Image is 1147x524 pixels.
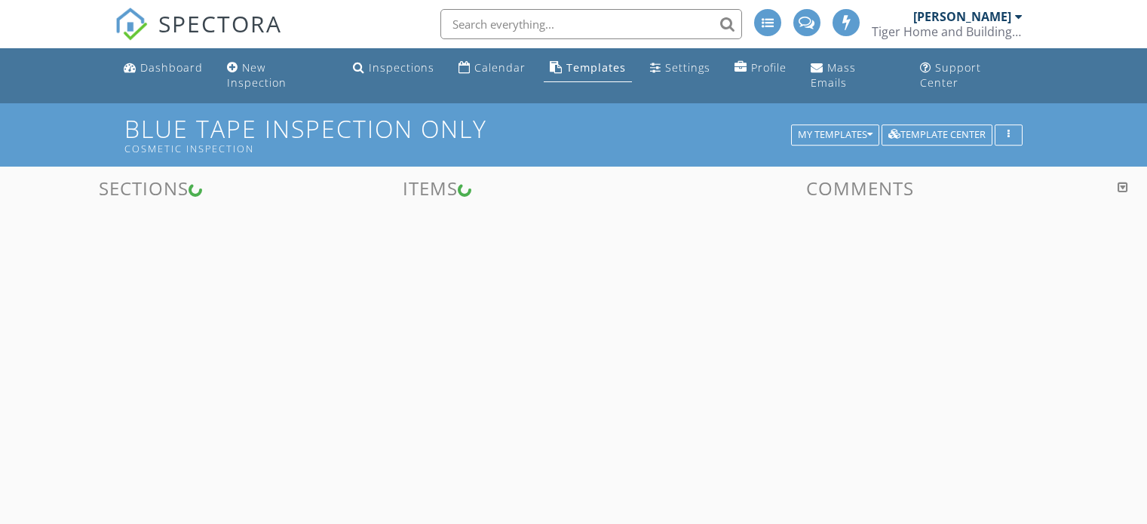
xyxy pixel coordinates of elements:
[872,24,1023,39] div: Tiger Home and Building Inspections
[665,60,710,75] div: Settings
[118,54,209,82] a: Dashboard
[798,130,873,140] div: My Templates
[115,8,148,41] img: The Best Home Inspection Software - Spectora
[583,178,1139,198] h3: Comments
[124,115,1023,154] h1: Blue Tape Inspection Only
[920,60,981,90] div: Support Center
[566,60,626,75] div: Templates
[882,124,992,146] button: Template Center
[221,54,335,97] a: New Inspection
[440,9,742,39] input: Search everything...
[644,54,716,82] a: Settings
[791,124,879,146] button: My Templates
[811,60,856,90] div: Mass Emails
[914,54,1029,97] a: Support Center
[751,60,787,75] div: Profile
[805,54,902,97] a: Mass Emails
[158,8,282,39] span: SPECTORA
[287,178,573,198] h3: Items
[728,54,793,82] a: Company Profile
[115,20,282,52] a: SPECTORA
[882,127,992,140] a: Template Center
[347,54,440,82] a: Inspections
[544,54,632,82] a: Templates
[452,54,532,82] a: Calendar
[140,60,203,75] div: Dashboard
[888,130,986,140] div: Template Center
[124,142,796,155] div: Cosmetic Inspection
[913,9,1011,24] div: [PERSON_NAME]
[227,60,287,90] div: New Inspection
[474,60,526,75] div: Calendar
[369,60,434,75] div: Inspections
